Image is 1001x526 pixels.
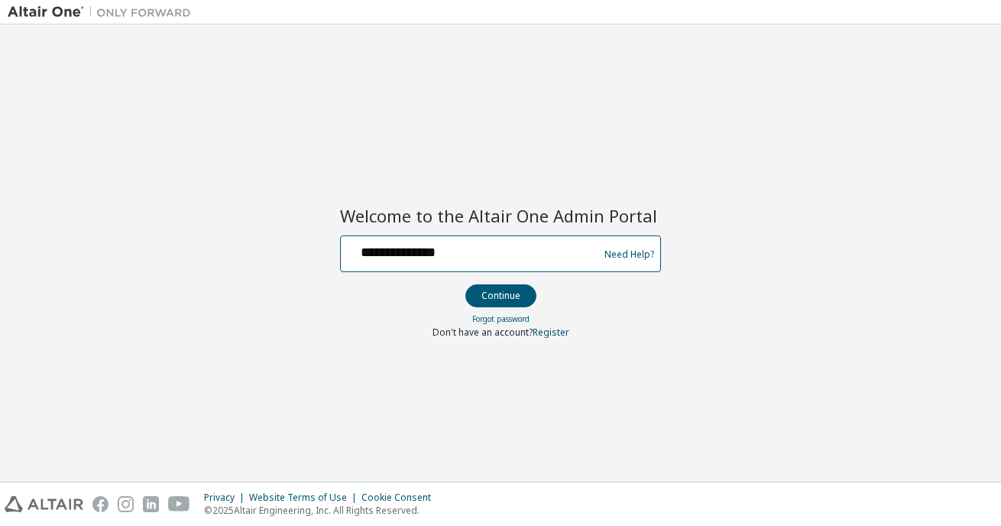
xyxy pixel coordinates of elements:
[204,504,440,517] p: © 2025 Altair Engineering, Inc. All Rights Reserved.
[533,326,569,339] a: Register
[8,5,199,20] img: Altair One
[92,496,109,512] img: facebook.svg
[340,205,661,226] h2: Welcome to the Altair One Admin Portal
[432,326,533,339] span: Don't have an account?
[204,492,249,504] div: Privacy
[604,254,654,255] a: Need Help?
[143,496,159,512] img: linkedin.svg
[168,496,190,512] img: youtube.svg
[5,496,83,512] img: altair_logo.svg
[361,492,440,504] div: Cookie Consent
[472,313,530,324] a: Forgot password
[465,284,536,307] button: Continue
[118,496,134,512] img: instagram.svg
[249,492,361,504] div: Website Terms of Use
